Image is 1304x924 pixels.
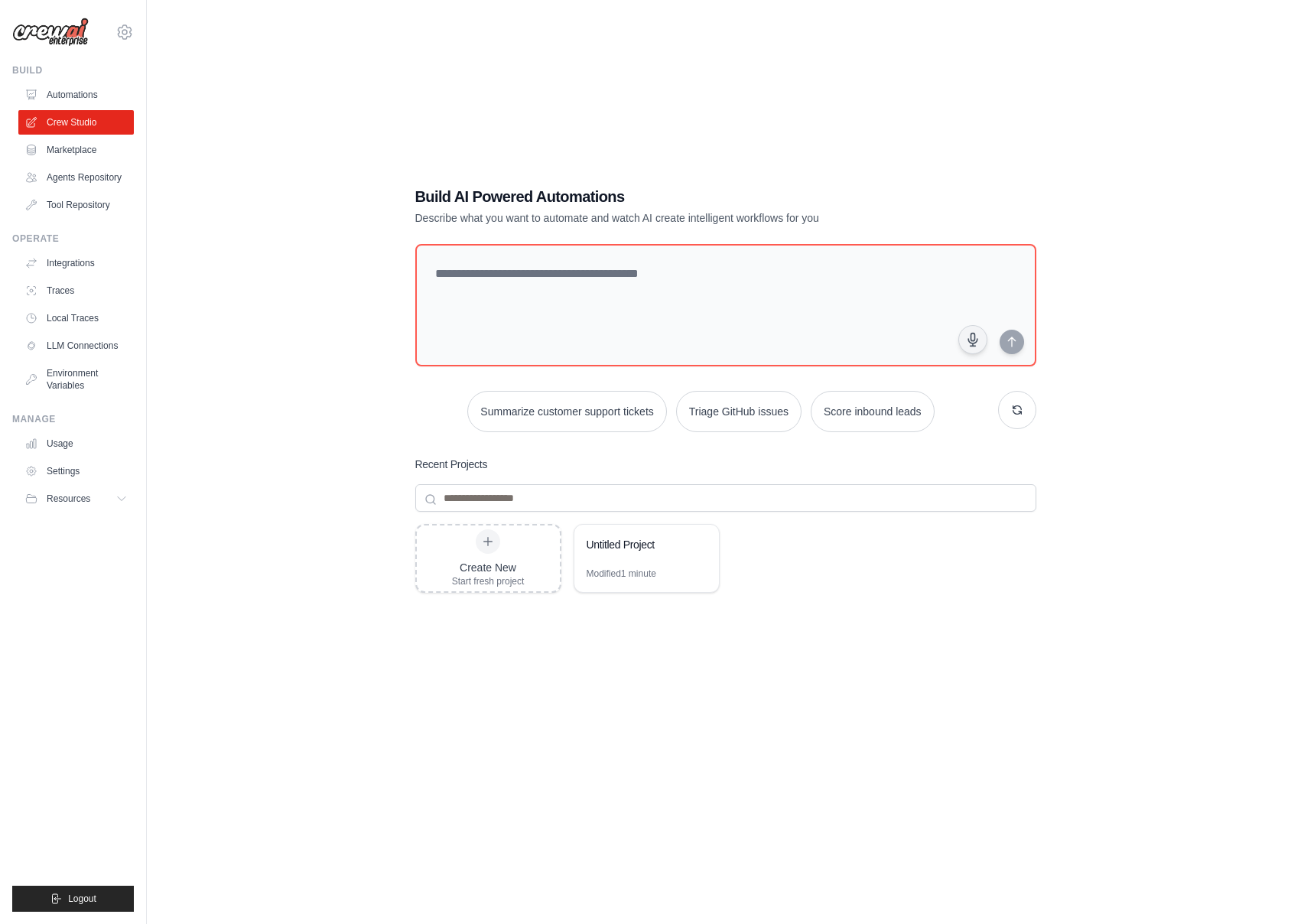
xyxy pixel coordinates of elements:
[18,251,134,275] a: Integrations
[676,391,802,432] button: Triage GitHub issues
[452,560,525,575] div: Create New
[18,306,134,330] a: Local Traces
[587,537,691,552] div: Untitled Project
[47,493,90,505] span: Resources
[12,413,134,425] div: Manage
[12,64,134,76] div: Build
[18,361,134,398] a: Environment Variables
[18,486,134,511] button: Resources
[415,186,929,207] h1: Build AI Powered Automations
[68,893,96,905] span: Logout
[18,431,134,456] a: Usage
[18,83,134,107] a: Automations
[452,575,525,587] div: Start fresh project
[18,110,134,135] a: Crew Studio
[415,210,929,226] p: Describe what you want to automate and watch AI create intelligent workflows for you
[12,233,134,245] div: Operate
[18,278,134,303] a: Traces
[811,391,935,432] button: Score inbound leads
[12,886,134,912] button: Logout
[587,568,656,580] div: Modified 1 minute
[998,391,1036,429] button: Get new suggestions
[12,18,89,47] img: Logo
[18,459,134,483] a: Settings
[18,138,134,162] a: Marketplace
[415,457,488,472] h3: Recent Projects
[467,391,666,432] button: Summarize customer support tickets
[18,165,134,190] a: Agents Repository
[18,333,134,358] a: LLM Connections
[18,193,134,217] a: Tool Repository
[958,325,987,354] button: Click to speak your automation idea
